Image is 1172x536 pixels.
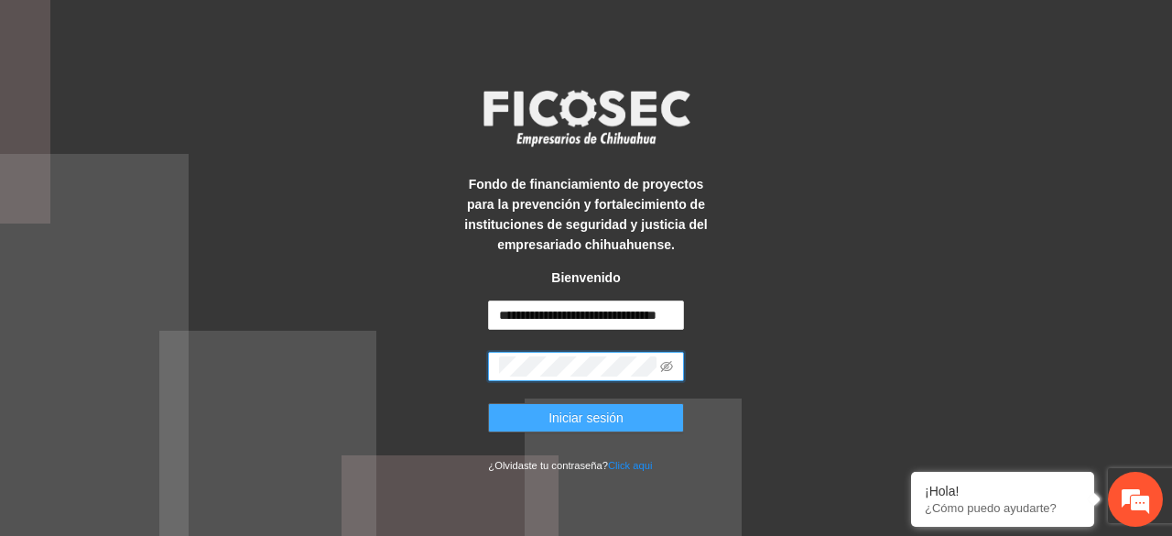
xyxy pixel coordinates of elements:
p: ¿Cómo puedo ayudarte? [925,501,1080,515]
a: Click aqui [608,460,653,471]
strong: Bienvenido [551,270,620,285]
span: eye-invisible [660,360,673,373]
span: Iniciar sesión [548,408,624,428]
div: ¡Hola! [925,484,1080,498]
span: Estamos en línea. [106,169,253,354]
div: Minimizar ventana de chat en vivo [300,9,344,53]
textarea: Escriba su mensaje y pulse “Intro” [9,348,349,412]
strong: Fondo de financiamiento de proyectos para la prevención y fortalecimiento de instituciones de seg... [464,177,707,252]
div: Chatee con nosotros ahora [95,93,308,117]
button: Iniciar sesión [488,403,683,432]
small: ¿Olvidaste tu contraseña? [488,460,652,471]
img: logo [472,84,700,152]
